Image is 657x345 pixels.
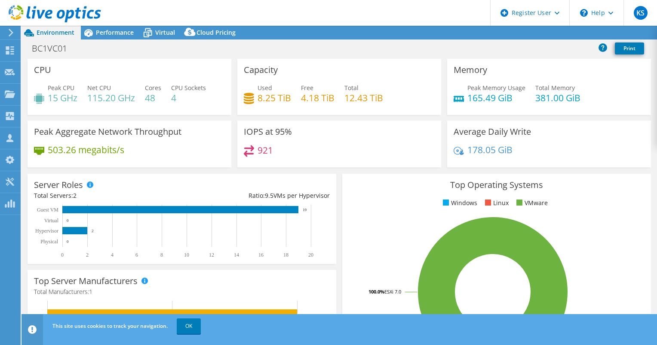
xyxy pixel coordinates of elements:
text: 0 [67,239,69,244]
text: 12 [209,252,214,258]
h4: 503.26 megabits/s [48,145,124,154]
tspan: 100.0% [368,288,384,295]
h4: 381.00 GiB [535,93,580,103]
h4: 4 [171,93,206,103]
h3: Top Server Manufacturers [34,276,138,286]
h4: 15 GHz [48,93,77,103]
a: Print [615,42,644,54]
text: 10 [184,252,189,258]
text: 20 [308,252,313,258]
text: 0 [67,218,69,223]
h4: 165.49 GiB [467,93,525,103]
span: This site uses cookies to track your navigation. [52,322,168,330]
div: Total Servers: [34,191,182,200]
h3: Memory [454,65,487,75]
span: Total Memory [535,84,575,92]
tspan: ESXi 7.0 [384,288,401,295]
span: CPU Sockets [171,84,206,92]
span: Free [301,84,313,92]
span: 1 [89,287,92,296]
h3: Average Daily Write [454,127,531,136]
text: 19 [303,208,307,212]
text: Hypervisor [35,228,58,234]
span: 9.5 [265,191,273,200]
text: 0 [61,252,64,258]
span: Peak CPU [48,84,74,92]
span: Used [258,84,272,92]
h4: 921 [258,145,273,155]
text: 6 [135,252,138,258]
text: 16 [258,252,264,258]
h3: IOPS at 95% [244,127,292,136]
h4: 12.43 TiB [344,93,383,103]
a: OK [177,318,201,334]
text: 14 [234,252,239,258]
span: 2 [73,191,77,200]
h3: Capacity [244,65,278,75]
li: Linux [483,198,509,208]
h4: 48 [145,93,161,103]
li: Windows [441,198,477,208]
div: Ratio: VMs per Hypervisor [182,191,330,200]
h4: 178.05 GiB [467,145,513,154]
text: 8 [160,252,163,258]
h3: Top Operating Systems [349,180,645,190]
text: Guest VM [37,207,58,213]
h4: 115.20 GHz [87,93,135,103]
span: Cloud Pricing [196,28,236,36]
h3: Peak Aggregate Network Throughput [34,127,181,136]
h1: BC1VC01 [28,44,80,53]
text: 2 [92,229,94,233]
text: Virtual [44,218,59,224]
h4: 4.18 TiB [301,93,335,103]
span: Environment [37,28,74,36]
span: KS [634,6,648,20]
span: Net CPU [87,84,111,92]
span: Virtual [155,28,175,36]
h4: Total Manufacturers: [34,287,330,297]
span: Peak Memory Usage [467,84,525,92]
span: Performance [96,28,134,36]
h4: 8.25 TiB [258,93,291,103]
text: 4 [111,252,114,258]
svg: \n [580,9,588,17]
h3: Server Roles [34,180,83,190]
text: 2 [86,252,89,258]
span: Total [344,84,359,92]
h3: CPU [34,65,51,75]
li: VMware [514,198,548,208]
text: 18 [283,252,289,258]
text: Physical [40,239,58,245]
span: Cores [145,84,161,92]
